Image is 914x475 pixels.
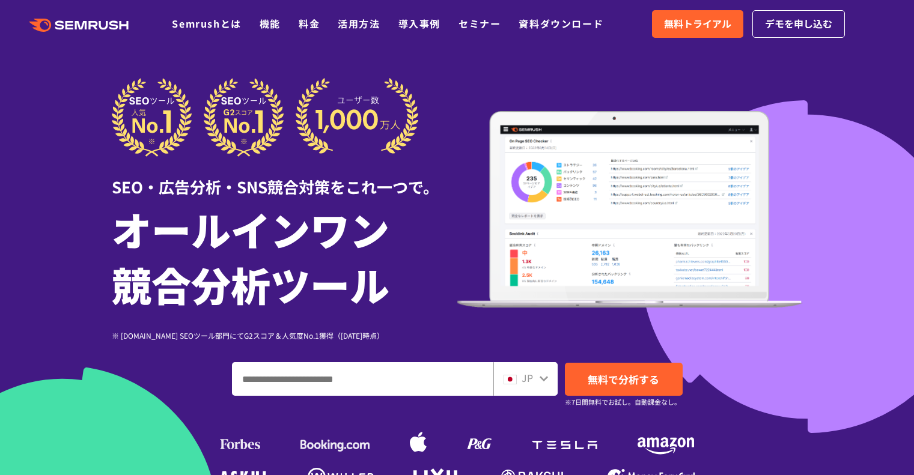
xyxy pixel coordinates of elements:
[765,16,832,32] span: デモを申し込む
[664,16,731,32] span: 無料トライアル
[112,201,457,312] h1: オールインワン 競合分析ツール
[112,157,457,198] div: SEO・広告分析・SNS競合対策をこれ一つで。
[112,330,457,341] div: ※ [DOMAIN_NAME] SEOツール部門にてG2スコア＆人気度No.1獲得（[DATE]時点）
[233,363,493,395] input: ドメイン、キーワードまたはURLを入力してください
[752,10,845,38] a: デモを申し込む
[260,16,281,31] a: 機能
[565,396,681,408] small: ※7日間無料でお試し。自動課金なし。
[299,16,320,31] a: 料金
[588,372,659,387] span: 無料で分析する
[398,16,440,31] a: 導入事例
[172,16,241,31] a: Semrushとは
[565,363,683,396] a: 無料で分析する
[519,16,603,31] a: 資料ダウンロード
[459,16,501,31] a: セミナー
[652,10,743,38] a: 無料トライアル
[522,371,533,385] span: JP
[338,16,380,31] a: 活用方法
